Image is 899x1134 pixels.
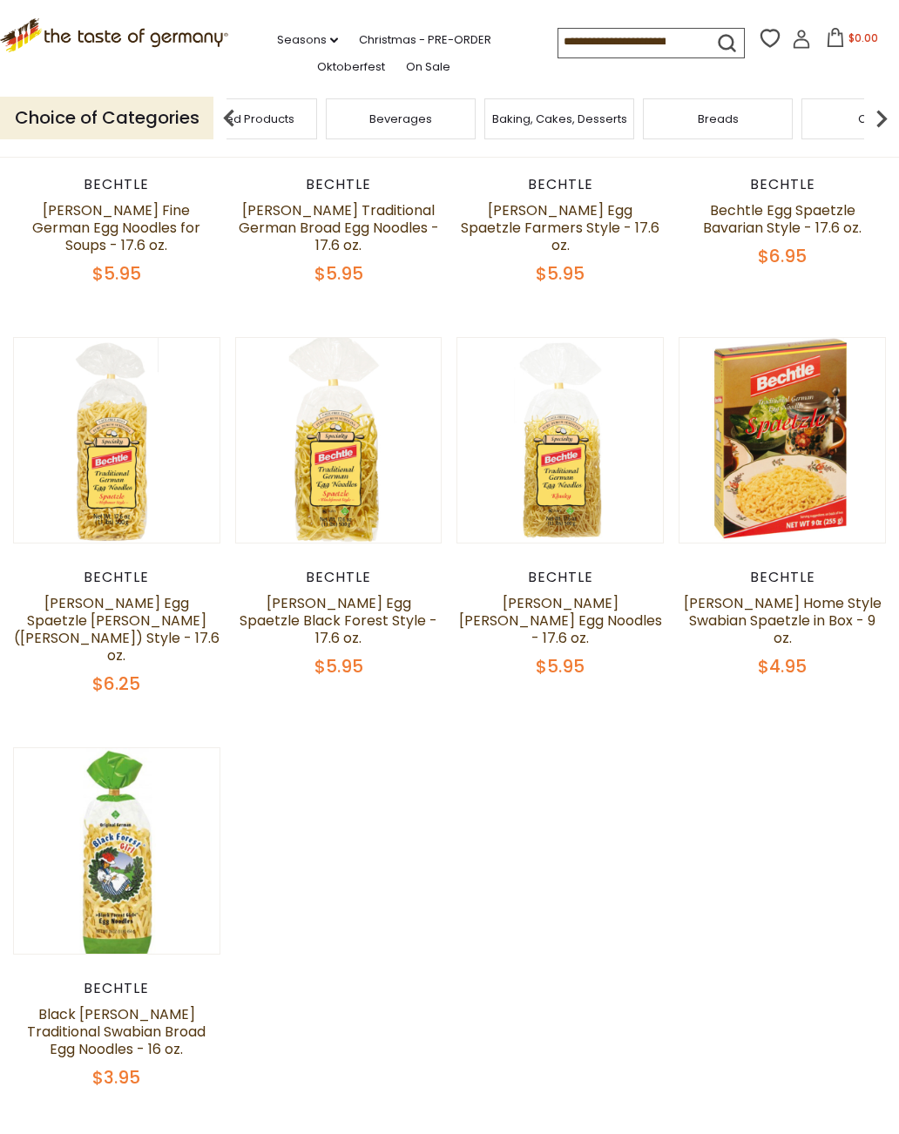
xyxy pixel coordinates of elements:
div: Bechtle [679,569,886,586]
a: [PERSON_NAME] Egg Spaetzle Black Forest Style - 17.6 oz. [240,593,437,648]
a: [PERSON_NAME] [PERSON_NAME] Egg Noodles - 17.6 oz. [459,593,662,648]
a: Candy [858,112,896,125]
a: Oktoberfest [317,57,385,77]
a: On Sale [406,57,450,77]
span: $5.95 [314,261,363,286]
span: $5.95 [536,261,585,286]
span: $3.95 [92,1065,140,1090]
a: Seasons [277,30,338,50]
a: [PERSON_NAME] Traditional German Broad Egg Noodles - 17.6 oz. [239,200,439,255]
span: $6.95 [758,244,807,268]
a: [PERSON_NAME] Fine German Egg Noodles for Soups - 17.6 oz. [32,200,200,255]
a: Bechtle Egg Spaetzle Bavarian Style - 17.6 oz. [703,200,862,238]
a: [PERSON_NAME] Egg Spaetzle Farmers Style - 17.6 oz. [461,200,659,255]
img: previous arrow [212,101,247,136]
img: Bechtle [14,338,220,543]
a: [PERSON_NAME] Egg Spaetzle [PERSON_NAME] ([PERSON_NAME]) Style - 17.6 oz. [14,593,220,665]
div: Bechtle [456,176,664,193]
span: $0.00 [848,30,878,45]
a: [PERSON_NAME] Home Style Swabian Spaetzle in Box - 9 oz. [684,593,882,648]
span: $5.95 [314,654,363,678]
span: $5.95 [92,261,141,286]
a: Breads [698,112,739,125]
div: Bechtle [235,569,443,586]
img: next arrow [864,101,899,136]
button: $0.00 [815,28,889,54]
img: Bechtle [236,338,442,543]
div: Bechtle [13,980,220,997]
div: Bechtle [679,176,886,193]
div: Bechtle [13,176,220,193]
a: Christmas - PRE-ORDER [359,30,491,50]
a: Beverages [369,112,432,125]
img: Bechtle [679,338,885,543]
div: Bechtle [456,569,664,586]
span: $6.25 [92,672,140,696]
div: Bechtle [235,176,443,193]
img: Black [14,748,220,954]
img: Bechtle [457,338,663,543]
span: $4.95 [758,654,807,678]
a: Baking, Cakes, Desserts [492,112,627,125]
span: $5.95 [536,654,585,678]
div: Bechtle [13,569,220,586]
a: Black [PERSON_NAME] Traditional Swabian Broad Egg Noodles - 16 oz. [27,1004,206,1059]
